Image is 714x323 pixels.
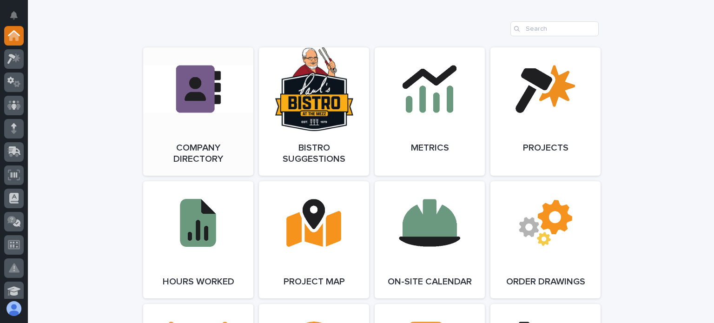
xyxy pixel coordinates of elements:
a: On-Site Calendar [375,181,485,298]
a: Project Map [259,181,369,298]
button: users-avatar [4,299,24,318]
a: Order Drawings [490,181,601,298]
a: Metrics [375,47,485,176]
a: Bistro Suggestions [259,47,369,176]
div: Notifications [12,11,24,26]
a: Hours Worked [143,181,253,298]
a: Projects [490,47,601,176]
input: Search [510,21,599,36]
a: Company Directory [143,47,253,176]
button: Notifications [4,6,24,25]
